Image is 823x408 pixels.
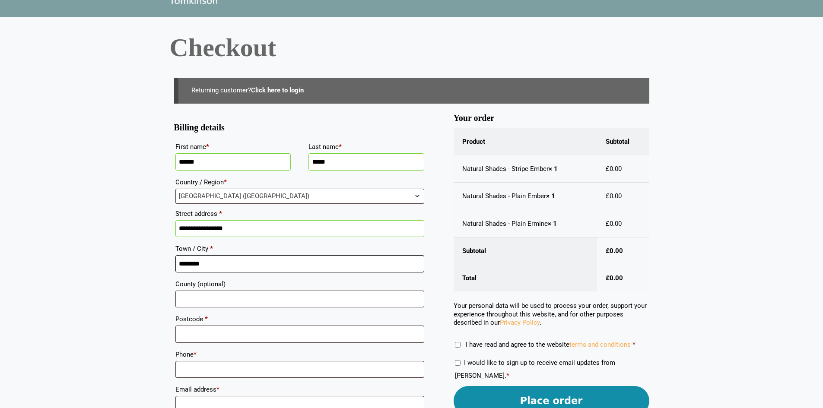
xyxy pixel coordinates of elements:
a: terms and conditions [569,341,631,348]
bdi: 0.00 [606,247,623,255]
p: Your personal data will be used to process your order, support your experience throughout this we... [454,302,649,327]
strong: × 1 [548,220,557,228]
td: Natural Shades - Stripe Ember [454,155,597,183]
label: Email address [175,383,424,396]
th: Product [454,128,597,155]
span: United Kingdom (UK) [176,189,424,203]
td: Natural Shades - Plain Ermine [454,210,597,238]
h1: Checkout [170,35,654,60]
bdi: 0.00 [606,192,622,200]
label: Country / Region [175,176,424,189]
bdi: 0.00 [606,274,623,282]
abbr: required [632,341,636,348]
span: I have read and agree to the website [466,341,631,348]
th: Total [454,265,597,292]
span: (optional) [197,280,226,288]
h3: Billing details [174,126,426,130]
bdi: 0.00 [606,165,622,173]
span: £ [606,220,610,228]
h3: Your order [454,117,649,120]
th: Subtotal [454,237,597,265]
strong: × 1 [546,192,555,200]
a: Privacy Policy [500,319,540,326]
span: £ [606,165,610,173]
label: Town / City [175,242,424,255]
span: Country / Region [175,189,424,204]
label: County [175,278,424,291]
span: £ [606,274,610,282]
th: Subtotal [597,128,649,155]
span: £ [606,192,610,200]
label: Street address [175,207,424,220]
label: Postcode [175,313,424,326]
input: I have read and agree to the websiteterms and conditions * [455,342,461,348]
input: I would like to sign up to receive email updates from [PERSON_NAME]. [455,360,461,366]
strong: × 1 [549,165,558,173]
bdi: 0.00 [606,220,622,228]
td: Natural Shades - Plain Ember [454,183,597,210]
label: Phone [175,348,424,361]
a: Click here to login [251,86,304,94]
label: I would like to sign up to receive email updates from [PERSON_NAME]. [455,359,615,380]
label: Last name [308,140,424,153]
div: Returning customer? [174,78,649,104]
span: £ [606,247,610,255]
label: First name [175,140,291,153]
